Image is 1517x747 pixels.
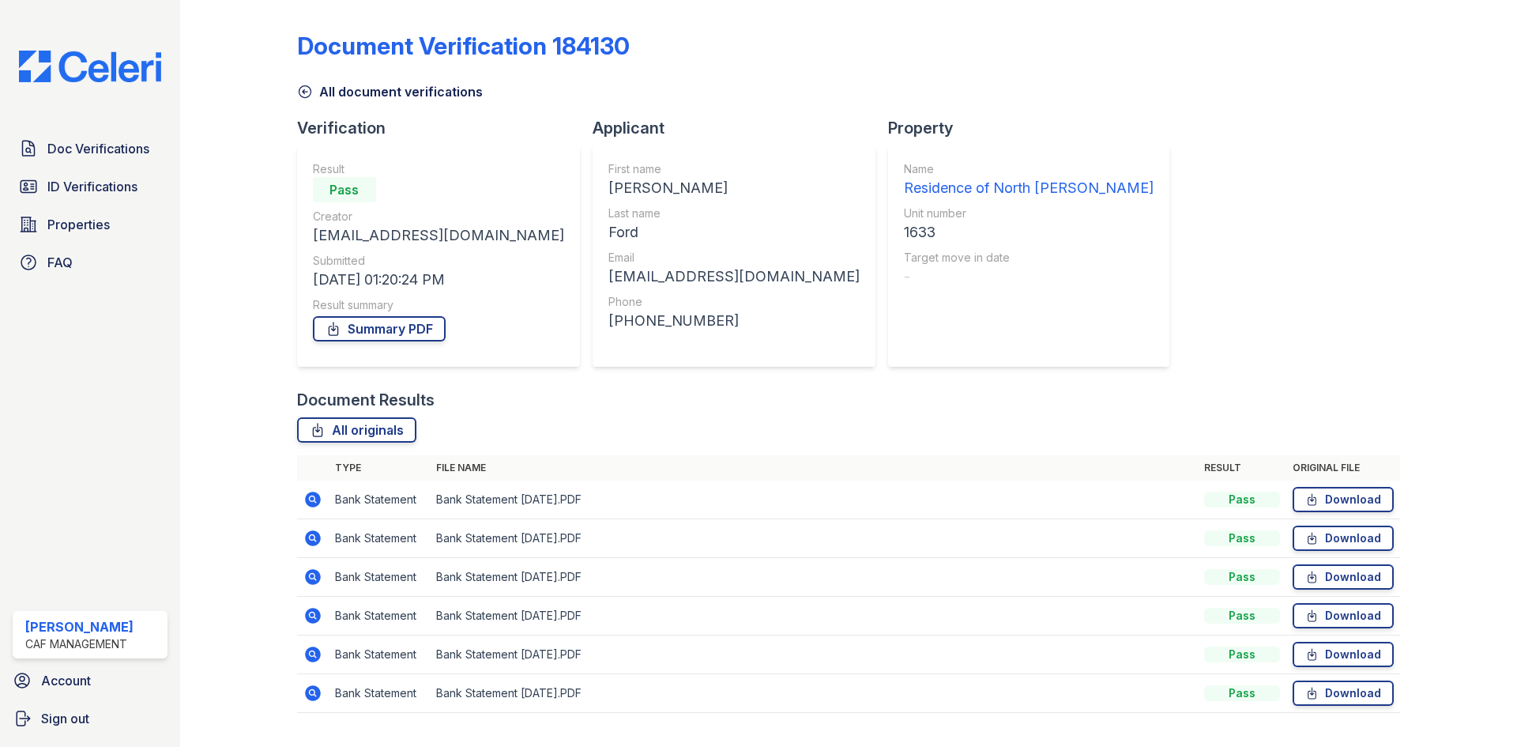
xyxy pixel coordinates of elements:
[329,455,430,481] th: Type
[47,215,110,234] span: Properties
[313,253,564,269] div: Submitted
[297,82,483,101] a: All document verifications
[313,297,564,313] div: Result summary
[47,253,73,272] span: FAQ
[329,519,430,558] td: Bank Statement
[47,139,149,158] span: Doc Verifications
[1204,530,1280,546] div: Pass
[904,266,1154,288] div: -
[608,294,860,310] div: Phone
[1204,569,1280,585] div: Pass
[430,455,1198,481] th: File name
[329,558,430,597] td: Bank Statement
[430,519,1198,558] td: Bank Statement [DATE].PDF
[25,636,134,652] div: CAF Management
[904,250,1154,266] div: Target move in date
[329,481,430,519] td: Bank Statement
[13,133,168,164] a: Doc Verifications
[329,597,430,636] td: Bank Statement
[329,674,430,713] td: Bank Statement
[1293,487,1394,512] a: Download
[1198,455,1286,481] th: Result
[904,221,1154,243] div: 1633
[1293,564,1394,590] a: Download
[1293,681,1394,706] a: Download
[1286,455,1400,481] th: Original file
[1204,647,1280,662] div: Pass
[313,209,564,224] div: Creator
[13,247,168,278] a: FAQ
[297,389,435,411] div: Document Results
[313,161,564,177] div: Result
[430,636,1198,674] td: Bank Statement [DATE].PDF
[6,51,174,82] img: CE_Logo_Blue-a8612792a0a2168367f1c8372b55b34899dd931a85d93a1a3d3e32e68fde9ad4.png
[1204,492,1280,507] div: Pass
[1293,642,1394,667] a: Download
[313,269,564,291] div: [DATE] 01:20:24 PM
[1293,603,1394,628] a: Download
[608,161,860,177] div: First name
[430,597,1198,636] td: Bank Statement [DATE].PDF
[888,117,1182,139] div: Property
[430,558,1198,597] td: Bank Statement [DATE].PDF
[41,671,91,690] span: Account
[608,221,860,243] div: Ford
[904,161,1154,199] a: Name Residence of North [PERSON_NAME]
[1293,526,1394,551] a: Download
[430,674,1198,713] td: Bank Statement [DATE].PDF
[313,177,376,202] div: Pass
[297,417,416,443] a: All originals
[297,117,593,139] div: Verification
[13,171,168,202] a: ID Verifications
[608,177,860,199] div: [PERSON_NAME]
[608,266,860,288] div: [EMAIL_ADDRESS][DOMAIN_NAME]
[13,209,168,240] a: Properties
[313,224,564,247] div: [EMAIL_ADDRESS][DOMAIN_NAME]
[904,206,1154,221] div: Unit number
[608,206,860,221] div: Last name
[6,703,174,734] a: Sign out
[593,117,888,139] div: Applicant
[904,177,1154,199] div: Residence of North [PERSON_NAME]
[1204,608,1280,624] div: Pass
[297,32,630,60] div: Document Verification 184130
[47,177,137,196] span: ID Verifications
[608,310,860,332] div: [PHONE_NUMBER]
[329,636,430,674] td: Bank Statement
[608,250,860,266] div: Email
[904,161,1154,177] div: Name
[41,709,89,728] span: Sign out
[1204,685,1280,701] div: Pass
[430,481,1198,519] td: Bank Statement [DATE].PDF
[25,617,134,636] div: [PERSON_NAME]
[313,316,446,341] a: Summary PDF
[6,665,174,696] a: Account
